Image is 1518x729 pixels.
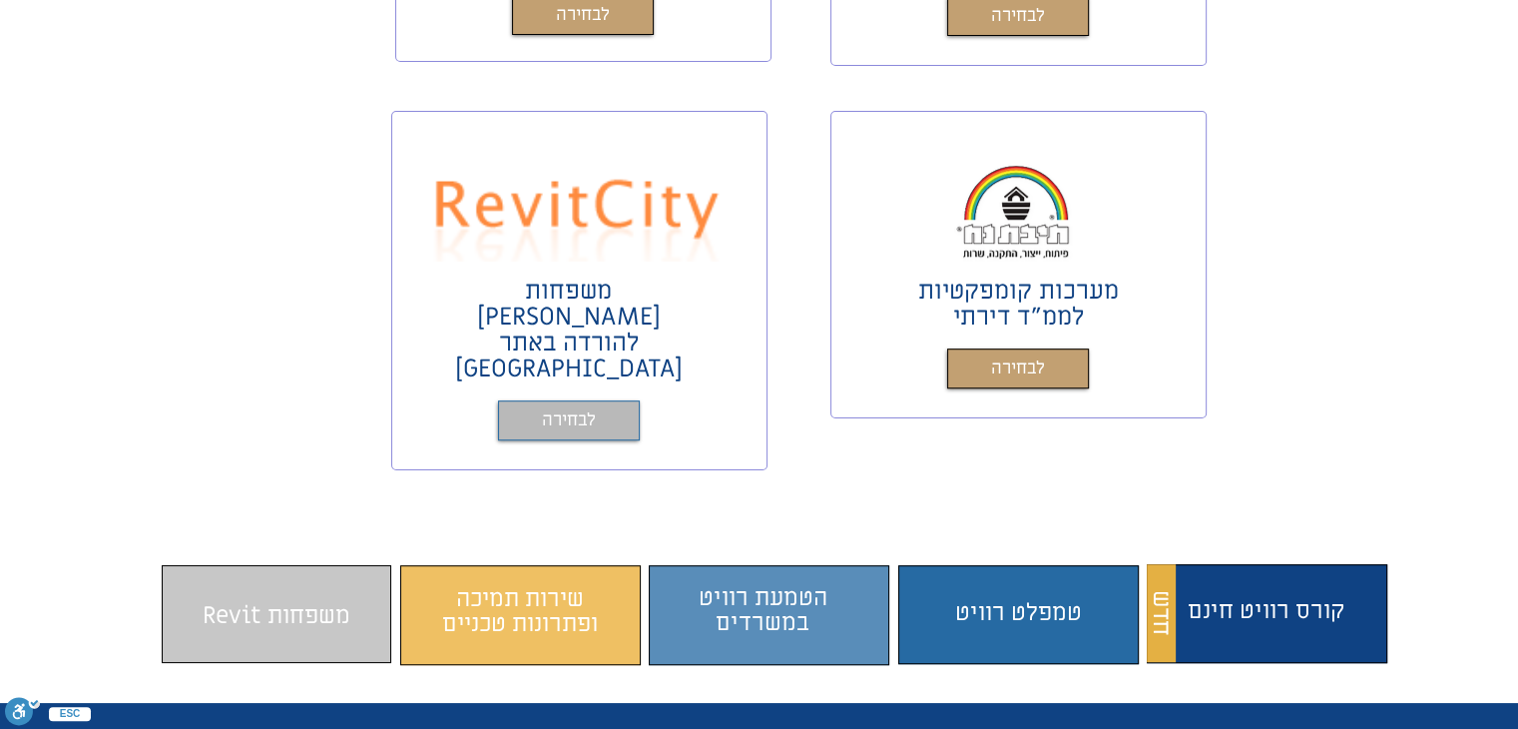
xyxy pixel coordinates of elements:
a: לבחירה [947,349,1089,388]
span: משפחות [PERSON_NAME] להורדה באתר [GEOGRAPHIC_DATA] [455,275,683,385]
span: לבחירה [991,2,1045,31]
div: התוכן משתנה כשעוברים עם העכבר [898,565,1139,664]
img: Revit city משפחות רוויט בחינם [428,157,728,262]
a: לבחירה [498,400,640,440]
span: לבחירה [542,406,596,435]
span: לבחירה [556,1,610,30]
span: לבחירה [991,355,1045,383]
div: התוכן משתנה כשעוברים עם העכבר [400,565,641,665]
span: מערכות קומפקטיות לממ"ד דירתי [918,275,1119,334]
div: התוכן משתנה כשעוברים עם העכבר [649,565,889,665]
div: התוכן משתנה כשעוברים עם העכבר [162,565,391,663]
div: התוכן משתנה כשעוברים עם העכבר [1147,564,1387,663]
img: תיבת נח משפחות רוויט בחינם [944,157,1086,262]
span: חדש [1145,590,1178,636]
